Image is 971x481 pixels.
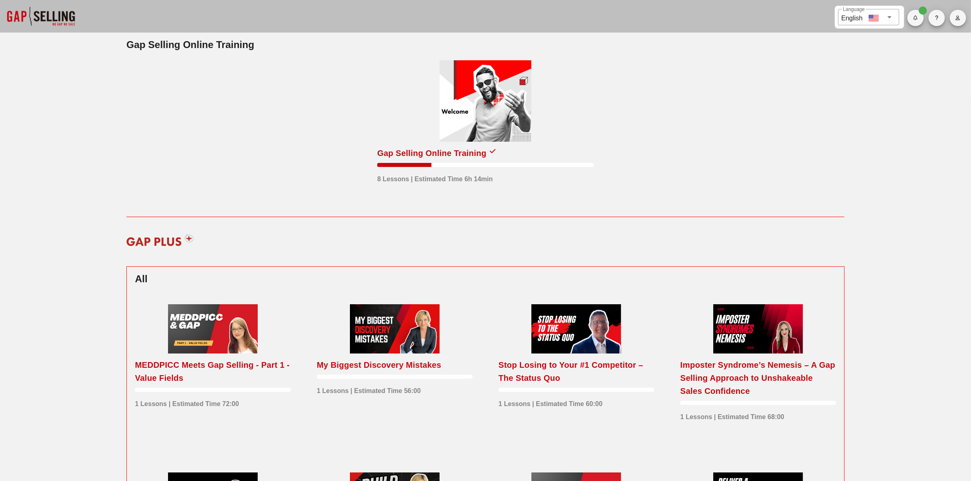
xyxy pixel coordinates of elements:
[317,382,421,396] div: 1 Lessons | Estimated Time 56:00
[841,11,863,23] div: English
[499,395,603,409] div: 1 Lessons | Estimated Time 60:00
[838,9,899,25] div: LanguageEnglish
[919,7,927,15] span: Badge
[135,272,836,286] h2: All
[135,358,291,384] div: MEDDPICC Meets Gap Selling - Part 1 - Value Fields
[377,170,493,184] div: 8 Lessons | Estimated Time 6h 14min
[680,358,836,398] div: Imposter Syndrome’s Nemesis – A Gap Selling Approach to Unshakeable Sales Confidence
[121,228,199,252] img: gap-plus-logo-red.svg
[499,358,655,384] div: Stop Losing to Your #1 Competitor – The Status Quo
[317,358,441,371] div: My Biggest Discovery Mistakes
[126,37,845,52] h2: Gap Selling Online Training
[680,408,784,422] div: 1 Lessons | Estimated Time 68:00
[377,147,487,160] div: Gap Selling Online Training
[135,395,239,409] div: 1 Lessons | Estimated Time 72:00
[843,7,865,13] label: Language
